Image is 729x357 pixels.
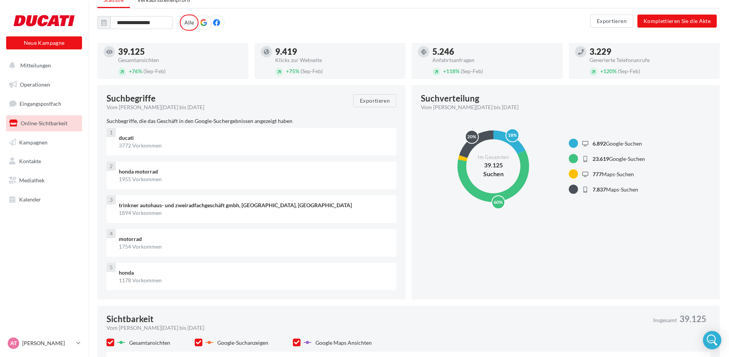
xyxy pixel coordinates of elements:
span: Google-Suchen [593,140,642,147]
button: Exportieren [590,15,633,28]
span: (Sep-Feb) [300,68,323,74]
div: Gesamtansichten [118,57,242,63]
p: [PERSON_NAME] [22,339,73,347]
a: Online-Sichtbarkeit [5,115,84,131]
div: 2 [107,162,116,171]
span: Google-Suchen [593,156,645,162]
div: Generierte Telefonanrufe [589,57,714,63]
span: Kalender [19,196,41,203]
div: Anfahrtsanfragen [432,57,557,63]
div: 1955 Vorkommen [119,175,390,183]
span: 6.892 [593,140,606,147]
div: trinkner autohaus- und zweiradfachgeschäft gmbh, [GEOGRAPHIC_DATA], [GEOGRAPHIC_DATA] [119,201,390,209]
div: 5 [107,263,116,272]
div: 1894 Vorkommen [119,209,390,217]
a: Kampagnen [5,134,84,151]
span: 76% [129,68,142,74]
a: Kontakte [5,153,84,169]
div: 5.246 [432,47,557,56]
a: Eingangspostfach [5,95,84,112]
div: 1178 Vorkommen [119,277,390,284]
span: 120% [600,68,617,74]
span: Google Maps Ansichten [315,339,372,346]
span: 23.619 [593,156,609,162]
span: Gesamtansichten [129,339,170,346]
div: 3.229 [589,47,714,56]
span: (Sep-Feb) [618,68,640,74]
div: Sichtbarkeit [107,315,154,323]
a: Mediathek [5,172,84,188]
div: 9.419 [275,47,399,56]
div: 1 [107,128,116,137]
a: Kalender [5,192,84,208]
div: honda [119,269,390,277]
span: (Sep-Feb) [461,68,483,74]
div: 3 [107,195,116,205]
span: AT [10,339,17,347]
span: Operationen [20,81,50,88]
div: 39.125 [118,47,242,56]
span: Kontakte [19,158,41,164]
span: Online-Sichtbarkeit [21,120,67,126]
span: Eingangspostfach [20,100,61,107]
a: Operationen [5,77,84,93]
span: Suchbegriffe [107,94,156,103]
span: Maps-Suchen [593,186,638,193]
div: 1754 Vorkommen [119,243,390,251]
span: 118% [443,68,460,74]
label: Alle [180,15,199,31]
div: Vom [PERSON_NAME][DATE] bis [DATE] [421,103,704,111]
span: + [286,68,289,74]
div: 4 [107,229,116,238]
span: Google-Suchanzeigen [217,339,268,346]
div: ducati [119,134,390,142]
span: 39.125 [680,315,706,323]
span: Maps-Suchen [593,171,634,177]
button: Neue Kampagne [6,36,82,49]
div: Vom [PERSON_NAME][DATE] bis [DATE] [107,103,347,111]
span: + [129,68,132,74]
div: Vom [PERSON_NAME][DATE] bis [DATE] [107,324,647,332]
span: 7.837 [593,186,606,193]
span: 75% [286,68,299,74]
a: AT [PERSON_NAME] [6,336,82,350]
span: (Sep-Feb) [143,68,166,74]
span: Mediathek [19,177,44,183]
button: Exportieren [353,94,396,107]
span: + [600,68,603,74]
a: Komplettieren Sie die Akte [634,17,720,24]
div: Suchverteilung [421,94,479,103]
div: motorrad [119,235,390,243]
span: Insgesamt [653,318,677,323]
button: Komplettieren Sie die Akte [637,15,717,28]
p: Suchbegriffe, die das Geschäft in den Google-Suchergebnissen angezeigt haben [107,117,396,125]
div: Klicks zur Webseite [275,57,399,63]
span: 777 [593,171,602,177]
span: Kampagnen [19,139,48,145]
button: Mitteilungen [5,57,80,74]
span: + [443,68,446,74]
div: honda motorrad [119,168,390,175]
span: Mitteilungen [20,62,51,69]
div: Open Intercom Messenger [703,331,721,349]
div: 3772 Vorkommen [119,142,390,149]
